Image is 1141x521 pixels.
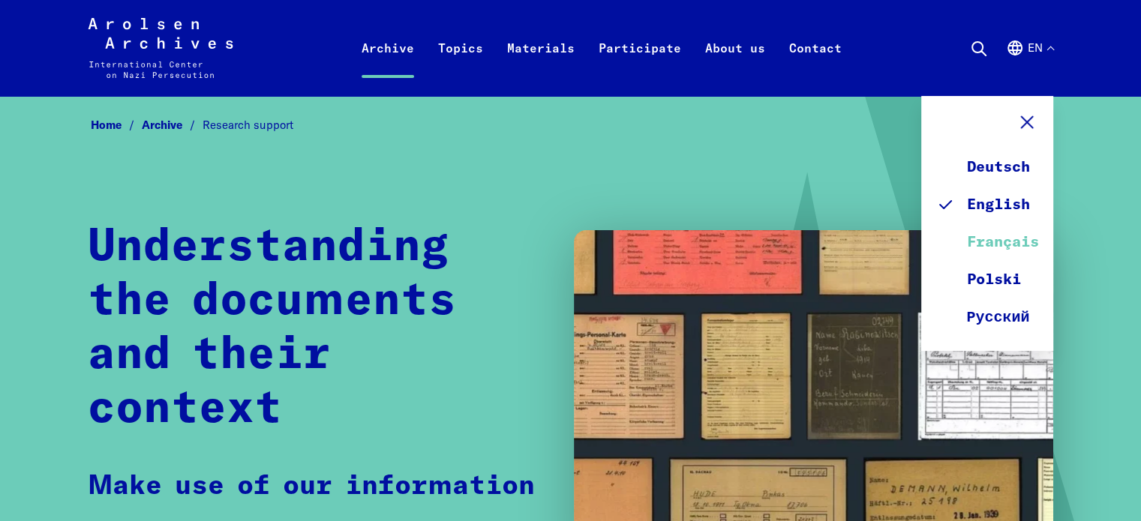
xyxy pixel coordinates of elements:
[1006,39,1053,93] button: English, language selection
[203,118,293,132] span: Research support
[350,36,426,96] a: Archive
[777,36,854,96] a: Contact
[936,186,1038,223] a: English
[587,36,693,96] a: Participate
[936,148,1038,186] a: Deutsch
[936,223,1038,261] a: Français
[426,36,495,96] a: Topics
[350,18,854,78] nav: Primary
[693,36,777,96] a: About us
[88,220,545,436] h1: Understanding the documents and their context
[91,118,142,132] a: Home
[142,118,203,132] a: Archive
[936,298,1038,336] a: Русский
[936,261,1038,298] a: Polski
[88,114,1054,137] nav: Breadcrumb
[495,36,587,96] a: Materials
